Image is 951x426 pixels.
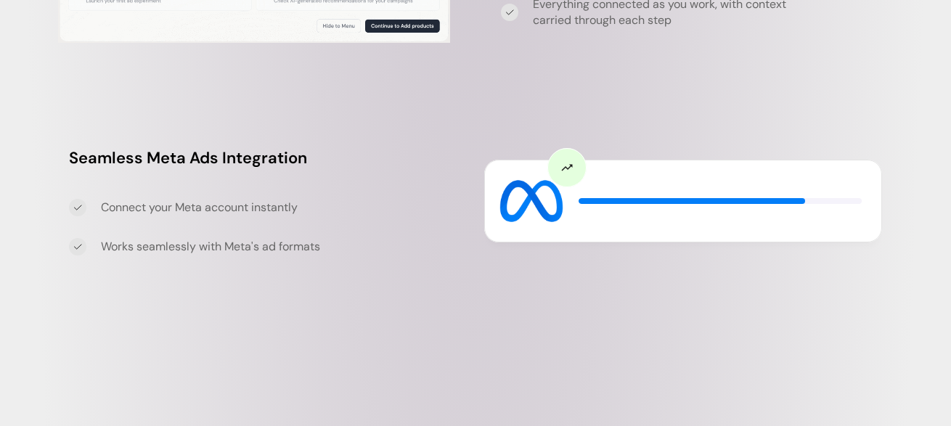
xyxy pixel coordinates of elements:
[101,238,461,254] h4: Works seamlessly with Meta's ad formats
[533,12,893,28] p: carried through each step
[69,147,461,170] h3: Seamless Meta Ads Integration
[101,199,461,215] h4: Connect your Meta account instantly
[73,203,82,212] img: tick icon
[505,8,514,17] img: tick icon
[73,242,82,251] img: tick icon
